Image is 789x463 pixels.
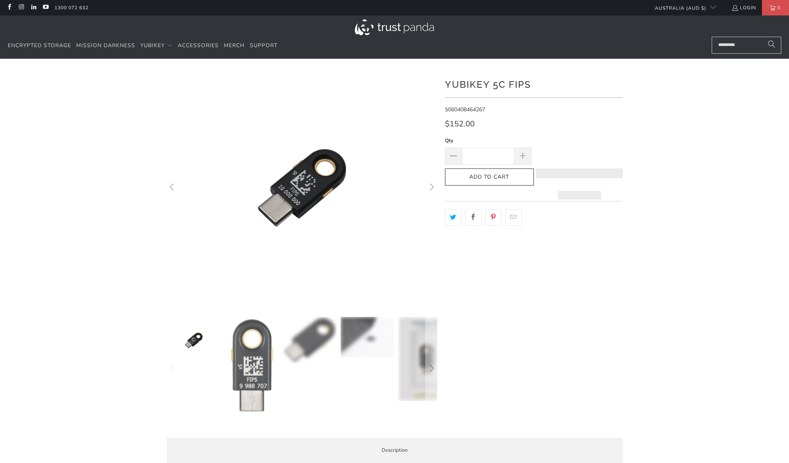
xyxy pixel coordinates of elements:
[485,209,502,225] a: Share this on Pinterest
[355,19,434,35] img: Trust Panda Australia
[30,5,37,11] a: Trust Panda Australia on LinkedIn
[8,42,71,49] span: Encrypted Storage
[250,42,278,49] span: Support
[140,42,165,49] span: YubiKey
[8,37,278,55] nav: Translation missing: en.navigation.header.main_nav
[425,70,438,305] button: Next
[341,317,395,357] img: YubiKey 5C FIPS - Trust Panda
[42,5,49,11] a: Trust Panda Australia on YouTube
[453,174,526,180] span: Add to Cart
[398,317,452,401] img: YubiKey 5C FIPS - Trust Panda
[224,42,245,49] span: Merch
[167,70,437,305] img: YubiKey 5C FIPS - Trust Panda
[225,317,279,416] img: YubiKey 5C FIPS - Trust Panda
[445,119,475,129] span: $152.00
[178,42,219,49] span: Accessories
[445,106,485,113] span: 5060408464267
[283,317,337,363] img: YubiKey 5C FIPS - Trust Panda
[178,37,219,55] a: Accessories
[762,37,781,54] button: Search
[140,37,173,55] summary: YubiKey
[166,70,179,305] button: Previous
[224,37,245,55] a: Merch
[166,317,179,420] button: Previous
[425,317,438,420] button: Next
[6,5,12,11] a: Trust Panda Australia on Facebook
[18,5,24,11] a: Trust Panda Australia on Instagram
[55,3,89,12] a: 1300 072 632
[167,317,221,364] img: YubiKey 5C FIPS - Trust Panda
[8,37,71,55] a: Encrypted Storage
[445,169,534,186] button: Add to Cart
[445,209,462,225] a: Share this on Twitter
[76,37,135,55] a: Mission Darkness
[250,37,278,55] a: Support
[445,136,532,145] label: Qty
[712,37,781,54] input: Search...
[76,42,135,49] span: Mission Darkness
[505,209,522,225] a: Email this to a friend
[731,3,756,12] a: Login
[445,76,623,92] h1: YubiKey 5C FIPS
[465,209,482,225] a: Share this on Facebook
